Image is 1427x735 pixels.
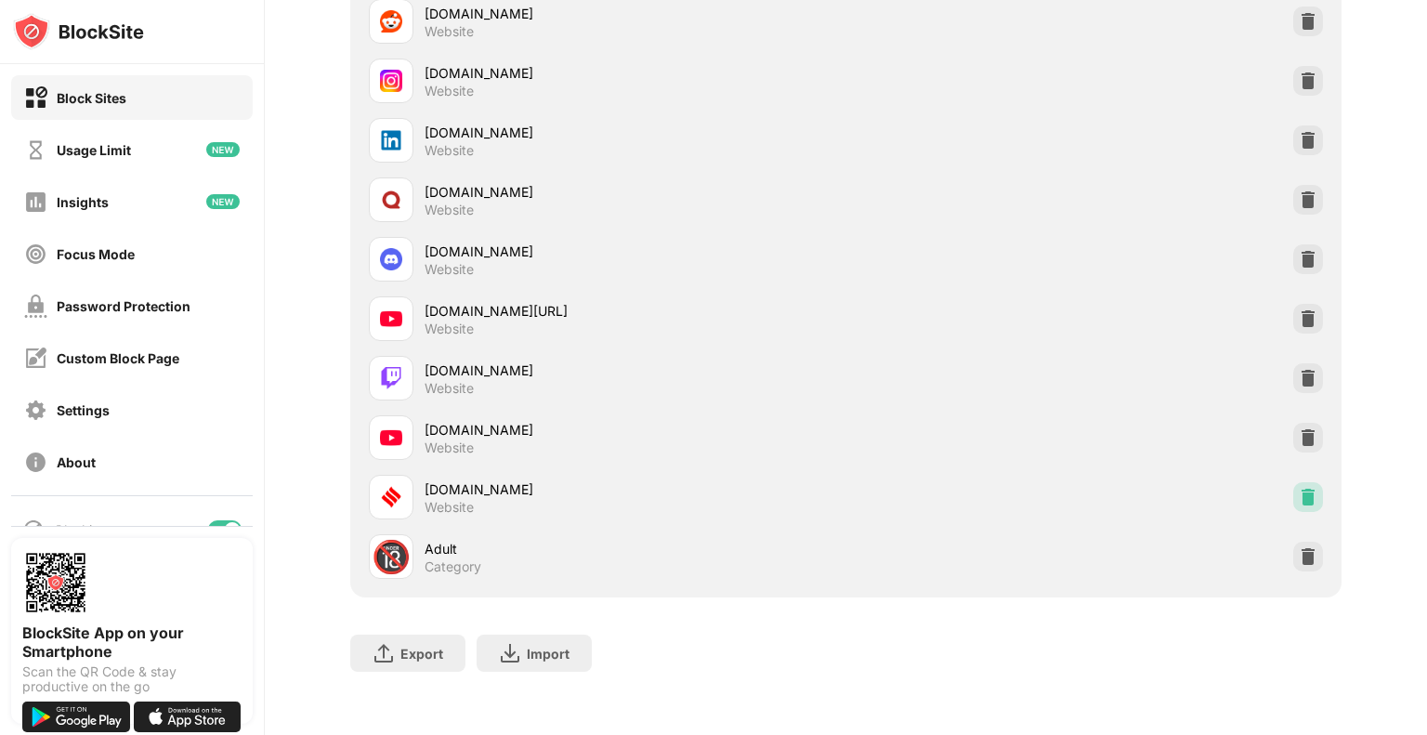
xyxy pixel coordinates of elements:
div: Website [425,499,474,516]
div: [DOMAIN_NAME] [425,361,845,380]
img: favicons [380,189,402,211]
img: insights-off.svg [24,190,47,214]
div: [DOMAIN_NAME] [425,63,845,83]
img: favicons [380,10,402,33]
div: Block Sites [57,90,126,106]
img: download-on-the-app-store.svg [134,702,242,732]
div: [DOMAIN_NAME] [425,182,845,202]
img: favicons [380,367,402,389]
div: Website [425,83,474,99]
img: about-off.svg [24,451,47,474]
div: [DOMAIN_NAME] [425,4,845,23]
div: Focus Mode [57,246,135,262]
div: [DOMAIN_NAME] [425,242,845,261]
div: Website [425,440,474,456]
div: Adult [425,539,845,558]
div: Website [425,321,474,337]
div: Website [425,142,474,159]
div: Custom Block Page [57,350,179,366]
div: [DOMAIN_NAME] [425,479,845,499]
div: Usage Limit [57,142,131,158]
img: logo-blocksite.svg [13,13,144,50]
div: 🔞 [372,538,411,576]
div: Category [425,558,481,575]
div: Blocking [56,522,108,538]
img: blocking-icon.svg [22,518,45,541]
img: favicons [380,308,402,330]
div: Insights [57,194,109,210]
img: favicons [380,248,402,270]
img: favicons [380,427,402,449]
img: favicons [380,129,402,151]
div: [DOMAIN_NAME] [425,123,845,142]
div: About [57,454,96,470]
div: Password Protection [57,298,190,314]
img: new-icon.svg [206,194,240,209]
div: Website [425,380,474,397]
div: [DOMAIN_NAME][URL] [425,301,845,321]
img: favicons [380,486,402,508]
div: Export [400,646,443,662]
img: options-page-qr-code.png [22,549,89,616]
div: Website [425,261,474,278]
img: block-on.svg [24,86,47,110]
div: Settings [57,402,110,418]
div: Scan the QR Code & stay productive on the go [22,664,242,694]
div: BlockSite App on your Smartphone [22,623,242,661]
div: Website [425,202,474,218]
img: password-protection-off.svg [24,295,47,318]
img: settings-off.svg [24,399,47,422]
div: Import [527,646,569,662]
img: get-it-on-google-play.svg [22,702,130,732]
div: [DOMAIN_NAME] [425,420,845,440]
img: focus-off.svg [24,243,47,266]
img: customize-block-page-off.svg [24,347,47,370]
img: time-usage-off.svg [24,138,47,162]
img: favicons [380,70,402,92]
img: new-icon.svg [206,142,240,157]
div: Website [425,23,474,40]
